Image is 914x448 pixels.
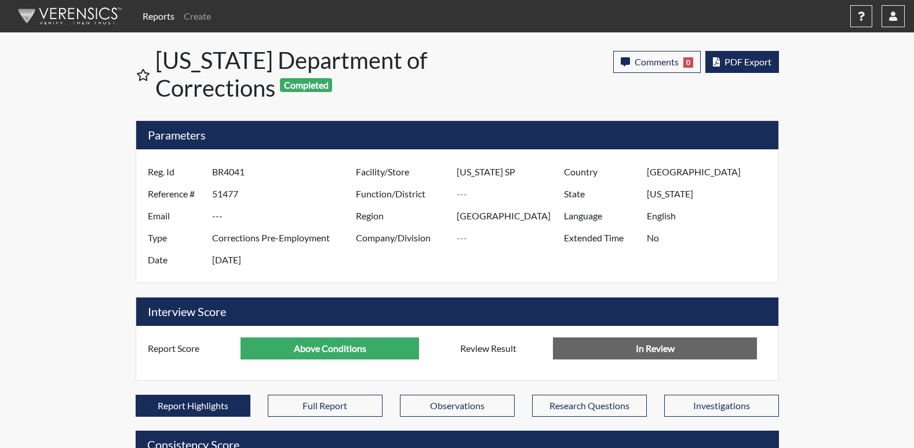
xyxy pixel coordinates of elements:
label: Extended Time [555,227,647,249]
label: Date [139,249,212,271]
h1: [US_STATE] Department of Corrections [155,46,458,102]
input: --- [212,183,359,205]
button: Report Highlights [136,395,250,417]
label: Email [139,205,212,227]
input: --- [212,161,359,183]
button: Investigations [664,395,779,417]
input: --- [212,249,359,271]
input: --- [457,205,567,227]
label: Language [555,205,647,227]
button: Observations [400,395,515,417]
input: --- [457,183,567,205]
input: --- [647,161,775,183]
label: Reg. Id [139,161,212,183]
label: Reference # [139,183,212,205]
h5: Interview Score [136,298,778,326]
input: --- [647,205,775,227]
span: 0 [683,57,693,68]
button: Research Questions [532,395,647,417]
label: Review Result [451,337,554,359]
input: --- [647,227,775,249]
span: PDF Export [724,56,771,67]
button: PDF Export [705,51,779,73]
input: --- [457,227,567,249]
label: Country [555,161,647,183]
button: Comments0 [613,51,701,73]
input: --- [457,161,567,183]
label: Company/Division [347,227,457,249]
label: Facility/Store [347,161,457,183]
label: State [555,183,647,205]
span: Comments [635,56,679,67]
a: Create [179,5,216,28]
input: --- [212,205,359,227]
input: No Decision [553,337,757,359]
h5: Parameters [136,121,778,149]
label: Report Score [139,337,241,359]
input: --- [647,183,775,205]
button: Full Report [268,395,383,417]
label: Region [347,205,457,227]
label: Function/District [347,183,457,205]
input: --- [241,337,419,359]
span: Completed [280,78,332,92]
label: Type [139,227,212,249]
a: Reports [138,5,179,28]
input: --- [212,227,359,249]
